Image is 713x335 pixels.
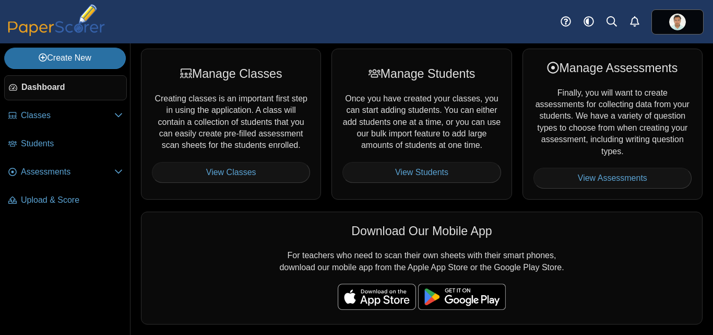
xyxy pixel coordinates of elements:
[522,49,703,200] div: Finally, you will want to create assessments for collecting data from your students. We have a va...
[152,162,310,183] a: View Classes
[4,75,127,100] a: Dashboard
[4,188,127,213] a: Upload & Score
[4,29,109,38] a: PaperScorer
[21,82,122,93] span: Dashboard
[342,162,501,183] a: View Students
[331,49,512,200] div: Once you have created your classes, you can start adding students. You can either add students on...
[342,65,501,82] div: Manage Students
[669,14,686,30] span: adonis maynard pilongo
[21,166,114,178] span: Assessments
[623,10,646,33] a: Alerts
[669,14,686,30] img: ps.qM1w65xjLpOGVUdR
[533,168,692,189] a: View Assessments
[4,132,127,157] a: Students
[141,212,703,325] div: For teachers who need to scan their own sheets with their smart phones, download our mobile app f...
[533,60,692,76] div: Manage Assessments
[338,284,416,310] img: apple-store-badge.svg
[152,223,692,239] div: Download Our Mobile App
[4,4,109,36] img: PaperScorer
[4,48,126,68] a: Create New
[4,160,127,185] a: Assessments
[418,284,506,310] img: google-play-badge.png
[21,194,123,206] span: Upload & Score
[4,103,127,129] a: Classes
[21,138,123,149] span: Students
[152,65,310,82] div: Manage Classes
[21,110,114,121] span: Classes
[651,9,704,34] a: ps.qM1w65xjLpOGVUdR
[141,49,321,200] div: Creating classes is an important first step in using the application. A class will contain a coll...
